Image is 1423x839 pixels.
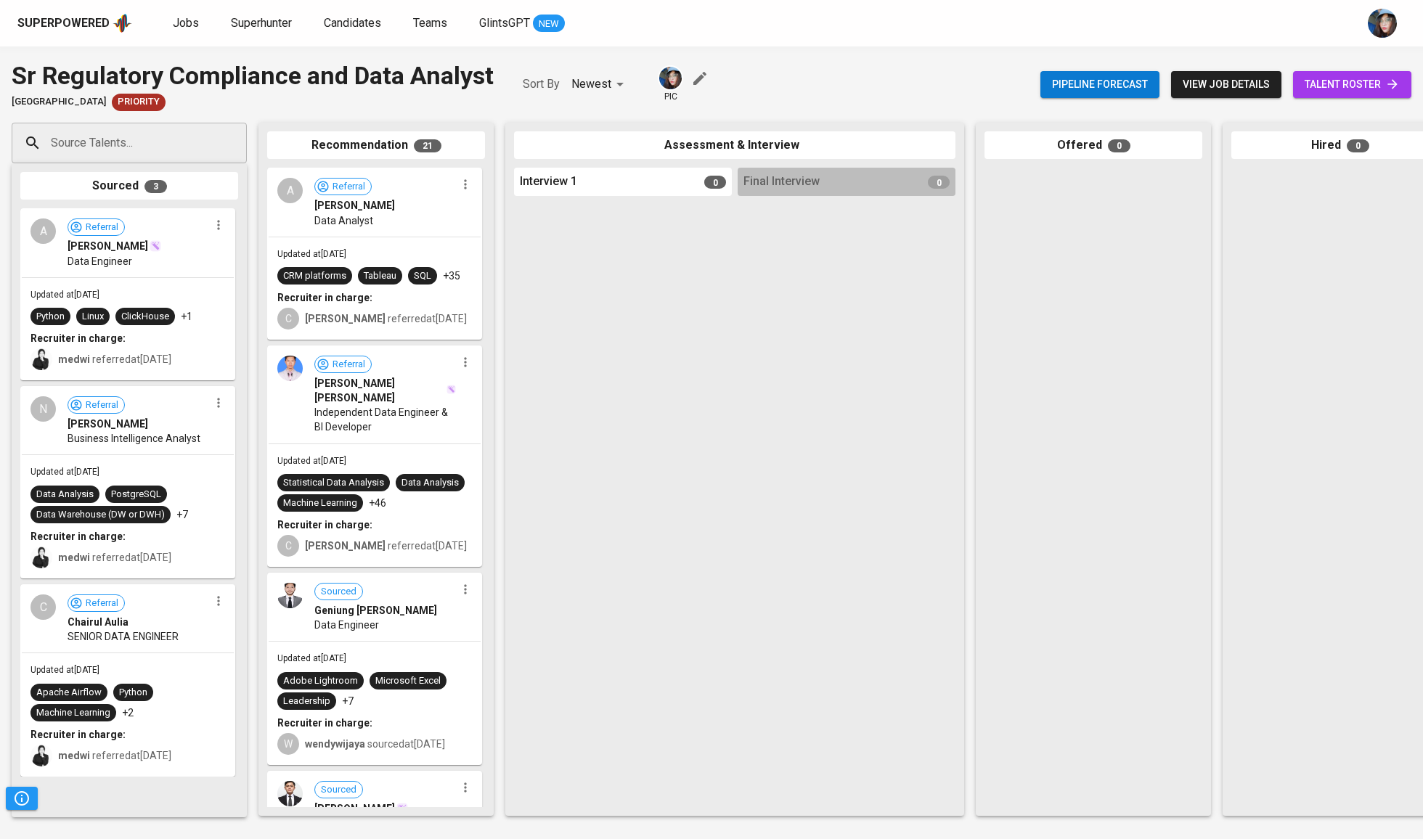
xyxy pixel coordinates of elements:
[1368,9,1397,38] img: diazagista@glints.com
[305,738,365,750] b: wendywijaya
[342,694,354,708] p: +7
[314,213,373,228] span: Data Analyst
[20,584,235,777] div: CReferralChairul AuliaSENIOR DATA ENGINEERUpdated at[DATE]Apache AirflowPythonMachine Learning+2R...
[112,94,166,111] div: Client Priority, More Profiles Required
[30,290,99,300] span: Updated at [DATE]
[314,603,437,618] span: Geniung [PERSON_NAME]
[314,405,456,434] span: Independent Data Engineer & BI Developer
[658,65,683,103] div: pic
[984,131,1202,160] div: Offered
[315,585,362,599] span: Sourced
[267,131,485,160] div: Recommendation
[119,686,147,700] div: Python
[283,674,358,688] div: Adobe Lightroom
[30,332,126,344] b: Recruiter in charge:
[30,665,99,675] span: Updated at [DATE]
[1183,75,1270,94] span: view job details
[36,706,110,720] div: Machine Learning
[571,71,629,98] div: Newest
[144,180,167,193] span: 3
[1305,75,1400,94] span: talent roster
[277,535,299,557] div: C
[520,173,577,190] span: Interview 1
[659,67,682,89] img: diazagista@glints.com
[1108,139,1130,152] span: 0
[173,16,199,30] span: Jobs
[447,385,456,394] img: magic_wand.svg
[58,552,171,563] span: referred at [DATE]
[375,674,441,688] div: Microsoft Excel
[1040,71,1159,98] button: Pipeline forecast
[277,653,346,663] span: Updated at [DATE]
[277,292,372,303] b: Recruiter in charge:
[571,75,611,93] p: Newest
[20,208,235,380] div: AReferral[PERSON_NAME]Data EngineerUpdated at[DATE]PythonLinuxClickHouse+1Recruiter in charge:med...
[80,221,124,234] span: Referral
[327,180,371,194] span: Referral
[314,801,395,816] span: [PERSON_NAME]
[68,615,129,629] span: Chairul Aulia
[277,583,303,608] img: f1067bdb9b83ca4ab50794d731252f41.jpeg
[30,218,56,244] div: A
[68,417,148,431] span: [PERSON_NAME]
[305,313,386,324] b: [PERSON_NAME]
[113,12,132,34] img: app logo
[80,597,124,610] span: Referral
[231,15,295,33] a: Superhunter
[283,476,384,490] div: Statistical Data Analysis
[479,16,530,30] span: GlintsGPT
[277,178,303,203] div: A
[111,488,161,502] div: PostgreSQL
[277,781,303,806] img: f4d5a3ea63072281f84a14010d5cbdba.jpeg
[58,353,90,365] b: medwi
[414,269,431,283] div: SQL
[30,396,56,422] div: N
[283,695,330,708] div: Leadership
[364,269,396,283] div: Tableau
[314,198,395,213] span: [PERSON_NAME]
[479,15,565,33] a: GlintsGPT NEW
[324,16,381,30] span: Candidates
[315,783,362,797] span: Sourced
[58,552,90,563] b: medwi
[277,733,299,755] div: W
[36,488,94,502] div: Data Analysis
[928,176,950,189] span: 0
[369,496,386,510] p: +46
[30,348,52,370] img: medwi@glints.com
[58,353,171,365] span: referred at [DATE]
[277,519,372,531] b: Recruiter in charge:
[181,309,192,324] p: +1
[122,705,134,720] p: +2
[305,540,467,552] span: referred at [DATE]
[36,508,165,522] div: Data Warehouse (DW or DWH)
[314,376,445,405] span: [PERSON_NAME] [PERSON_NAME]
[80,398,124,412] span: Referral
[277,717,372,729] b: Recruiter in charge:
[1052,75,1148,94] span: Pipeline forecast
[17,12,132,34] a: Superpoweredapp logo
[283,496,357,510] div: Machine Learning
[20,172,238,200] div: Sourced
[68,239,148,253] span: [PERSON_NAME]
[283,269,346,283] div: CRM platforms
[277,356,303,381] img: 4c7b431e8e0d5e2eba32fab2e1d34250.jpg
[305,540,386,552] b: [PERSON_NAME]
[443,269,460,283] p: +35
[305,738,445,750] span: sourced at [DATE]
[327,358,371,372] span: Referral
[58,750,90,761] b: medwi
[277,249,346,259] span: Updated at [DATE]
[314,618,379,632] span: Data Engineer
[413,15,450,33] a: Teams
[231,16,292,30] span: Superhunter
[173,15,202,33] a: Jobs
[30,729,126,740] b: Recruiter in charge:
[58,750,171,761] span: referred at [DATE]
[413,16,447,30] span: Teams
[277,308,299,330] div: C
[176,507,188,522] p: +7
[514,131,955,160] div: Assessment & Interview
[414,139,441,152] span: 21
[523,75,560,93] p: Sort By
